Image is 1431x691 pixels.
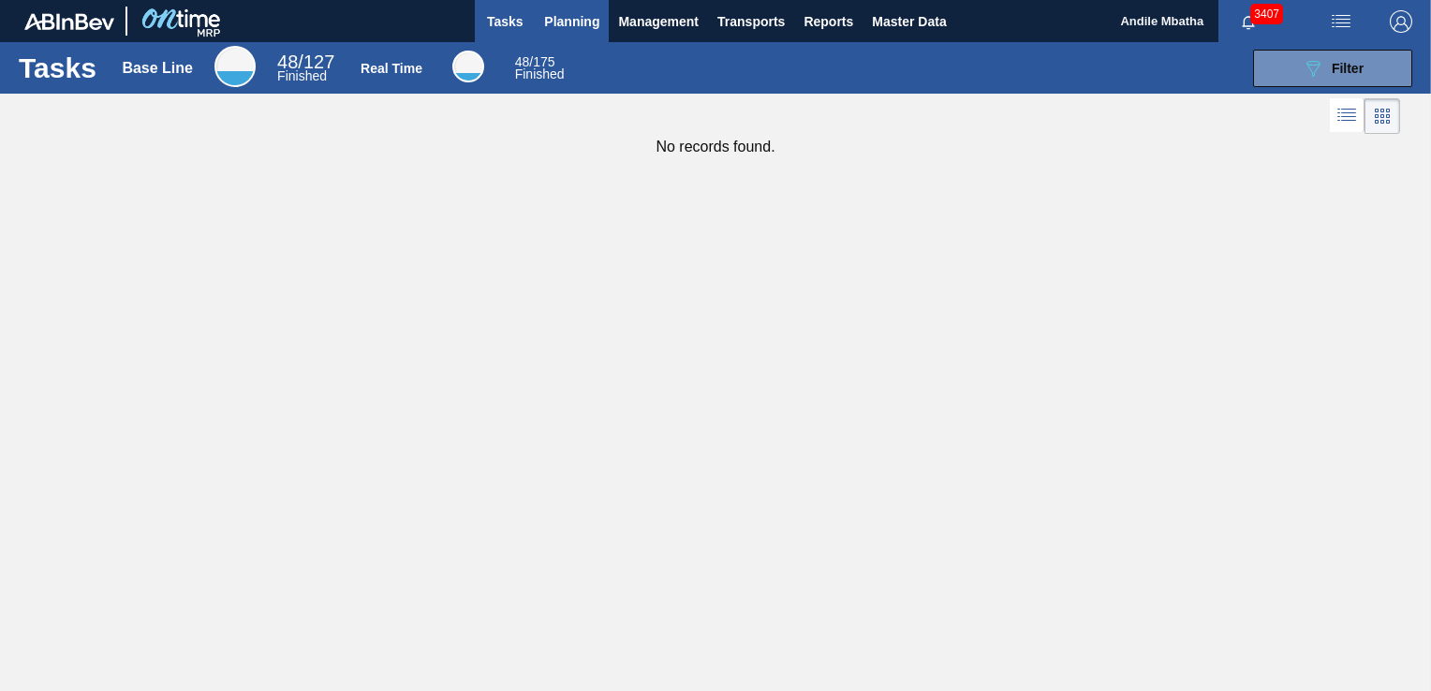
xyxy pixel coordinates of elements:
span: Filter [1332,61,1364,76]
div: Base Line [214,46,256,87]
span: Planning [544,10,599,33]
span: Master Data [872,10,946,33]
span: Finished [277,68,327,83]
h1: Tasks [19,57,96,79]
span: Transports [717,10,785,33]
span: / 127 [277,51,334,72]
button: Notifications [1218,8,1278,35]
div: List Vision [1330,98,1365,134]
span: Management [618,10,699,33]
div: Base Line [122,60,193,77]
span: / 175 [515,54,555,69]
img: userActions [1330,10,1352,33]
div: Real Time [361,61,422,76]
span: Tasks [484,10,525,33]
span: Reports [804,10,853,33]
div: Real Time [515,56,565,81]
img: TNhmsLtSVTkK8tSr43FrP2fwEKptu5GPRR3wAAAABJRU5ErkJggg== [24,13,114,30]
img: Logout [1390,10,1412,33]
span: 48 [277,51,298,72]
span: 48 [515,54,530,69]
span: 3407 [1250,4,1283,24]
div: Card Vision [1365,98,1400,134]
button: Filter [1253,50,1412,87]
span: Finished [515,66,565,81]
div: Base Line [277,54,334,82]
div: Real Time [452,51,484,82]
